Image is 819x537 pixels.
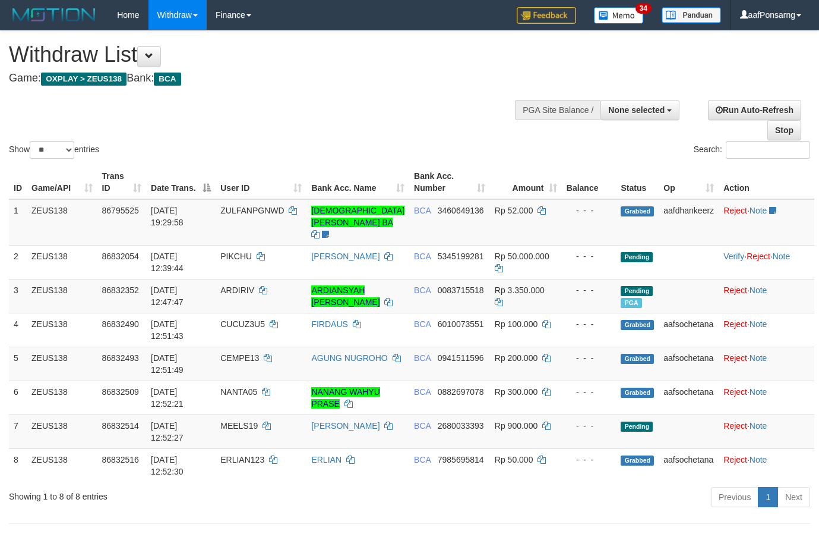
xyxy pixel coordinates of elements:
a: Verify [723,252,744,261]
span: BCA [414,285,431,295]
img: panduan.png [662,7,721,23]
td: 3 [9,279,27,313]
label: Search: [694,141,810,159]
th: Game/API: activate to sort column ascending [27,165,97,199]
th: Op: activate to sort column ascending [659,165,719,199]
div: - - - [567,284,612,296]
td: 5 [9,347,27,381]
span: NANTA05 [220,387,257,397]
a: Note [750,319,767,329]
span: ZULFANPGNWD [220,206,284,215]
a: Reject [723,421,747,431]
span: CEMPE13 [220,353,259,363]
span: [DATE] 12:52:30 [151,455,184,476]
span: Copy 0941511596 to clipboard [438,353,484,363]
span: [DATE] 12:47:47 [151,285,184,307]
td: aafsochetana [659,313,719,347]
a: Stop [767,120,801,140]
h1: Withdraw List [9,43,534,67]
span: 86832514 [102,421,139,431]
td: ZEUS138 [27,448,97,482]
td: ZEUS138 [27,279,97,313]
span: ERLIAN123 [220,455,264,464]
span: Rp 100.000 [495,319,537,329]
th: Date Trans.: activate to sort column descending [146,165,216,199]
span: Pending [621,286,653,296]
span: [DATE] 12:51:43 [151,319,184,341]
a: AGUNG NUGROHO [311,353,387,363]
span: [DATE] 12:51:49 [151,353,184,375]
div: - - - [567,318,612,330]
a: [PERSON_NAME] [311,252,380,261]
span: 86832054 [102,252,139,261]
a: Reject [723,285,747,295]
a: Note [750,285,767,295]
span: Rp 52.000 [495,206,533,215]
a: Previous [711,487,758,507]
a: Note [750,353,767,363]
div: - - - [567,386,612,398]
span: 86832509 [102,387,139,397]
a: Reject [723,387,747,397]
span: Copy 0083715518 to clipboard [438,285,484,295]
a: 1 [758,487,778,507]
span: MEELS19 [220,421,258,431]
a: ARDIANSYAH [PERSON_NAME] [311,285,380,307]
td: ZEUS138 [27,313,97,347]
td: ZEUS138 [27,347,97,381]
span: Grabbed [621,456,654,466]
td: aafsochetana [659,347,719,381]
span: [DATE] 12:52:27 [151,421,184,442]
td: · · [719,245,814,279]
span: Rp 3.350.000 [495,285,545,295]
a: Run Auto-Refresh [708,100,801,120]
span: BCA [414,319,431,329]
span: ARDIRIV [220,285,254,295]
th: Bank Acc. Name: activate to sort column ascending [306,165,409,199]
th: ID [9,165,27,199]
td: · [719,414,814,448]
span: BCA [414,387,431,397]
td: aafsochetana [659,448,719,482]
div: - - - [567,454,612,466]
a: Next [777,487,810,507]
a: [PERSON_NAME] [311,421,380,431]
img: Feedback.jpg [517,7,576,24]
span: Pending [621,422,653,432]
span: Rp 200.000 [495,353,537,363]
span: Copy 5345199281 to clipboard [438,252,484,261]
td: 1 [9,199,27,246]
td: ZEUS138 [27,381,97,414]
span: Pending [621,252,653,262]
span: 86832352 [102,285,139,295]
a: NANANG WAHYU PRASE [311,387,380,409]
td: ZEUS138 [27,414,97,448]
span: Copy 3460649136 to clipboard [438,206,484,215]
label: Show entries [9,141,99,159]
td: 6 [9,381,27,414]
a: ERLIAN [311,455,341,464]
select: Showentries [30,141,74,159]
a: FIRDAUS [311,319,347,329]
span: Copy 7985695814 to clipboard [438,455,484,464]
td: 8 [9,448,27,482]
th: Bank Acc. Number: activate to sort column ascending [409,165,490,199]
div: - - - [567,352,612,364]
td: · [719,313,814,347]
div: - - - [567,250,612,262]
th: Amount: activate to sort column ascending [490,165,562,199]
img: Button%20Memo.svg [594,7,644,24]
span: BCA [414,206,431,215]
th: Balance [562,165,616,199]
td: · [719,279,814,313]
a: Reject [723,206,747,215]
td: 7 [9,414,27,448]
a: Note [750,455,767,464]
td: aafsochetana [659,381,719,414]
span: Rp 300.000 [495,387,537,397]
a: Reject [723,319,747,329]
button: None selected [600,100,679,120]
span: [DATE] 12:39:44 [151,252,184,273]
th: Status [616,165,659,199]
span: Copy 0882697078 to clipboard [438,387,484,397]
